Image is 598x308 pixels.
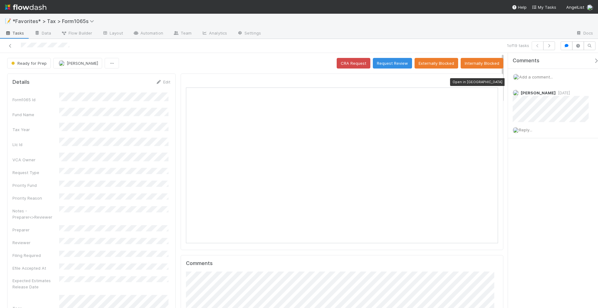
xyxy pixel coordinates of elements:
div: Request Type [12,169,59,176]
div: Efile Accepted At [12,265,59,271]
div: Help [512,4,527,10]
span: [PERSON_NAME] [521,90,556,95]
button: Externally Blocked [415,58,458,69]
img: avatar_711f55b7-5a46-40da-996f-bc93b6b86381.png [587,4,593,11]
button: Request Review [373,58,412,69]
a: Data [29,29,56,39]
div: VCA Owner [12,157,59,163]
span: Tasks [5,30,24,36]
span: *Favorites* > Tax > Form1065s [12,18,97,24]
span: My Tasks [532,5,556,10]
h5: Details [12,79,30,85]
div: Expected Estimates Release Date [12,277,59,290]
div: Llc Id [12,141,59,148]
div: Form1065 Id [12,97,59,103]
a: Automation [128,29,168,39]
span: Comments [513,58,539,64]
a: Analytics [197,29,232,39]
img: avatar_711f55b7-5a46-40da-996f-bc93b6b86381.png [513,74,519,80]
a: Edit [156,79,170,84]
button: CRA Request [337,58,370,69]
span: Flow Builder [61,30,92,36]
a: Team [168,29,197,39]
img: logo-inverted-e16ddd16eac7371096b0.svg [5,2,46,12]
a: Settings [232,29,266,39]
span: Ready for Prep [10,61,47,66]
a: My Tasks [532,4,556,10]
span: [DATE] [556,91,570,95]
a: Docs [571,29,598,39]
span: Add a comment... [519,74,553,79]
div: Filing Required [12,252,59,258]
div: Reviewer [12,239,59,246]
button: [PERSON_NAME] [53,58,102,69]
img: avatar_711f55b7-5a46-40da-996f-bc93b6b86381.png [513,127,519,133]
button: Internally Blocked [461,58,503,69]
a: Layout [97,29,128,39]
h5: Comments [186,260,498,267]
span: AngelList [566,5,584,10]
div: Priority Fund [12,182,59,188]
span: [PERSON_NAME] [67,61,98,66]
img: avatar_711f55b7-5a46-40da-996f-bc93b6b86381.png [59,60,65,66]
span: 1 of 19 tasks [507,42,529,49]
span: 📝 [5,18,11,24]
div: Fund Name [12,111,59,118]
div: Tax Year [12,126,59,133]
div: Priority Reason [12,195,59,201]
a: Flow Builder [56,29,97,39]
button: Ready for Prep [7,58,51,69]
span: Reply... [519,127,532,132]
div: Notes - Preparer<>Reviewer [12,208,59,220]
img: avatar_711f55b7-5a46-40da-996f-bc93b6b86381.png [513,90,519,96]
div: Preparer [12,227,59,233]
